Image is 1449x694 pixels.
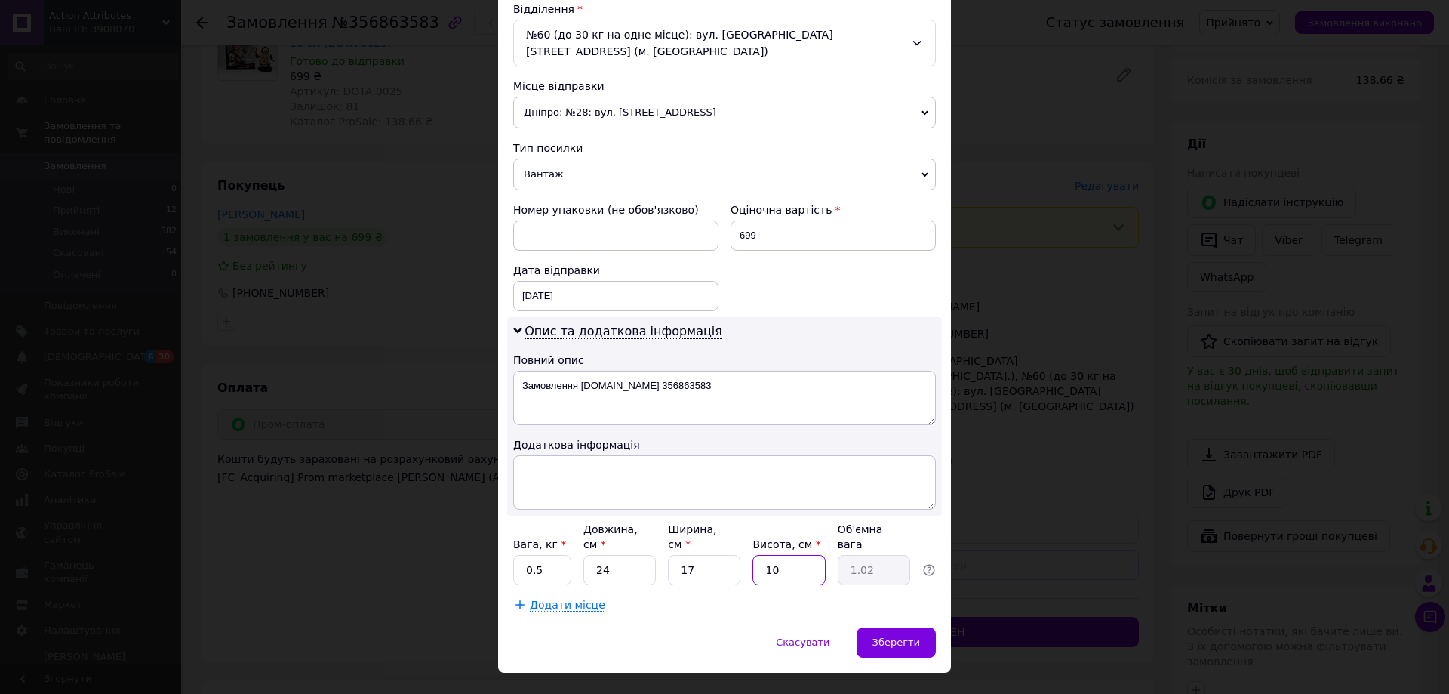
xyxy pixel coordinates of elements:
span: Скасувати [776,637,829,648]
span: Додати місце [530,599,605,612]
label: Ширина, см [668,523,716,551]
span: Місце відправки [513,80,605,92]
div: Оціночна вартість [731,202,936,217]
div: Відділення [513,2,936,17]
div: Номер упаковки (не обов'язково) [513,202,718,217]
div: Додаткова інформація [513,437,936,452]
div: Дата відправки [513,263,718,278]
label: Довжина, см [583,523,638,551]
label: Вага, кг [513,538,566,551]
span: Тип посилки [513,142,583,154]
div: №60 (до 30 кг на одне місце): вул. [GEOGRAPHIC_DATA] [STREET_ADDRESS] (м. [GEOGRAPHIC_DATA]) [513,20,936,66]
span: Дніпро: №28: вул. [STREET_ADDRESS] [513,97,936,128]
span: Вантаж [513,159,936,190]
div: Об'ємна вага [838,522,910,552]
span: Опис та додаткова інформація [525,324,722,339]
div: Повний опис [513,353,936,368]
textarea: Замовлення [DOMAIN_NAME] 356863583 [513,371,936,425]
span: Зберегти [872,637,920,648]
label: Висота, см [752,538,820,551]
